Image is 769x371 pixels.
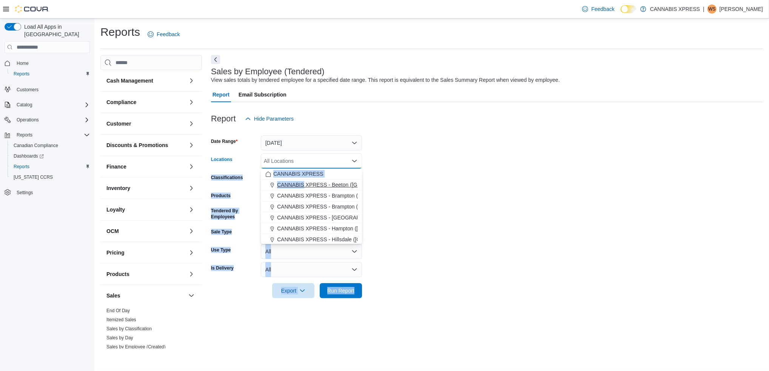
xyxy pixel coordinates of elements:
button: CANNABIS XPRESS [261,169,362,179]
label: Locations [211,156,233,163]
a: End Of Day [106,308,130,313]
button: Reports [8,69,93,79]
button: Catalog [14,100,35,109]
button: CANNABIS XPRESS - [GEOGRAPHIC_DATA] ([GEOGRAPHIC_DATA]) [261,212,362,223]
span: Operations [14,115,90,124]
button: Inventory [106,184,185,192]
h3: Sales [106,292,120,299]
h3: Inventory [106,184,130,192]
span: CANNABIS XPRESS - Brampton (Veterans Drive) [277,203,394,210]
h3: Cash Management [106,77,153,84]
button: Discounts & Promotions [187,141,196,150]
span: Load All Apps in [GEOGRAPHIC_DATA] [21,23,90,38]
span: Run Report [327,287,354,294]
span: Catalog [14,100,90,109]
span: Operations [17,117,39,123]
a: Sales by Day [106,335,133,340]
button: Export [272,283,314,298]
button: Sales [106,292,185,299]
button: Finance [187,162,196,171]
button: Cash Management [106,77,185,84]
nav: Complex example [5,55,90,218]
label: Date Range [211,138,238,144]
a: Feedback [579,2,617,17]
button: Customer [187,119,196,128]
button: Operations [14,115,42,124]
span: Report [213,87,230,102]
button: Close list of options [351,158,358,164]
button: CANNABIS XPRESS - Beeton ([GEOGRAPHIC_DATA]) [261,179,362,190]
a: Home [14,59,32,68]
span: Washington CCRS [11,173,90,182]
span: CANNABIS XPRESS - Beeton ([GEOGRAPHIC_DATA]) [277,181,408,189]
button: CANNABIS XPRESS - Hampton ([GEOGRAPHIC_DATA]) [261,223,362,234]
button: Reports [8,161,93,172]
button: Run Report [320,283,362,298]
label: Sale Type [211,229,232,235]
button: CANNABIS XPRESS - Hillsdale ([GEOGRAPHIC_DATA]) [261,234,362,245]
button: All [261,262,362,277]
button: All [261,244,362,259]
h3: Sales by Employee (Tendered) [211,67,325,76]
p: | [703,5,704,14]
h3: OCM [106,227,119,235]
button: Compliance [187,98,196,107]
button: [DATE] [261,135,362,150]
span: Reports [11,69,90,78]
span: CANNABIS XPRESS [273,170,323,178]
label: Is Delivery [211,265,234,271]
label: Classifications [211,175,243,181]
button: CANNABIS XPRESS - Brampton ([GEOGRAPHIC_DATA]) [261,190,362,201]
button: Canadian Compliance [8,140,93,151]
a: Sales by Employee (Created) [106,344,166,350]
button: Loyalty [106,206,185,213]
span: WS [708,5,715,14]
span: Settings [14,188,90,197]
span: Feedback [591,5,614,13]
button: Reports [14,130,35,140]
button: Products [106,270,185,278]
span: Reports [14,164,29,170]
h3: Loyalty [106,206,125,213]
span: Dashboards [11,152,90,161]
button: Catalog [2,100,93,110]
a: Reports [11,69,32,78]
span: Email Subscription [239,87,287,102]
span: CANNABIS XPRESS - Hillsdale ([GEOGRAPHIC_DATA]) [277,236,412,243]
span: Customers [17,87,39,93]
span: Settings [17,190,33,196]
span: Home [14,58,90,68]
span: Canadian Compliance [11,141,90,150]
h3: Customer [106,120,131,127]
input: Dark Mode [621,5,636,13]
a: Dashboards [8,151,93,161]
button: OCM [106,227,185,235]
a: Itemized Sales [106,317,136,322]
div: View sales totals by tendered employee for a specified date range. This report is equivalent to t... [211,76,560,84]
span: Sales by Employee (Created) [106,344,166,350]
h3: Finance [106,163,126,170]
button: Hide Parameters [242,111,297,126]
button: Home [2,58,93,69]
span: Reports [11,162,90,171]
span: Reports [14,71,29,77]
button: OCM [187,227,196,236]
p: [PERSON_NAME] [720,5,763,14]
span: [US_STATE] CCRS [14,174,53,180]
button: Inventory [187,184,196,193]
img: Cova [15,5,49,13]
a: Sales by Classification [106,326,152,331]
span: Home [17,60,29,66]
button: Sales [187,291,196,300]
span: Dark Mode [621,13,621,14]
label: Tendered By Employees [211,208,258,220]
h3: Pricing [106,249,124,256]
button: CANNABIS XPRESS - Brampton (Veterans Drive) [261,201,362,212]
a: Dashboards [11,152,47,161]
div: Wolfgang Schuster [707,5,717,14]
button: [US_STATE] CCRS [8,172,93,182]
button: Customers [2,84,93,95]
